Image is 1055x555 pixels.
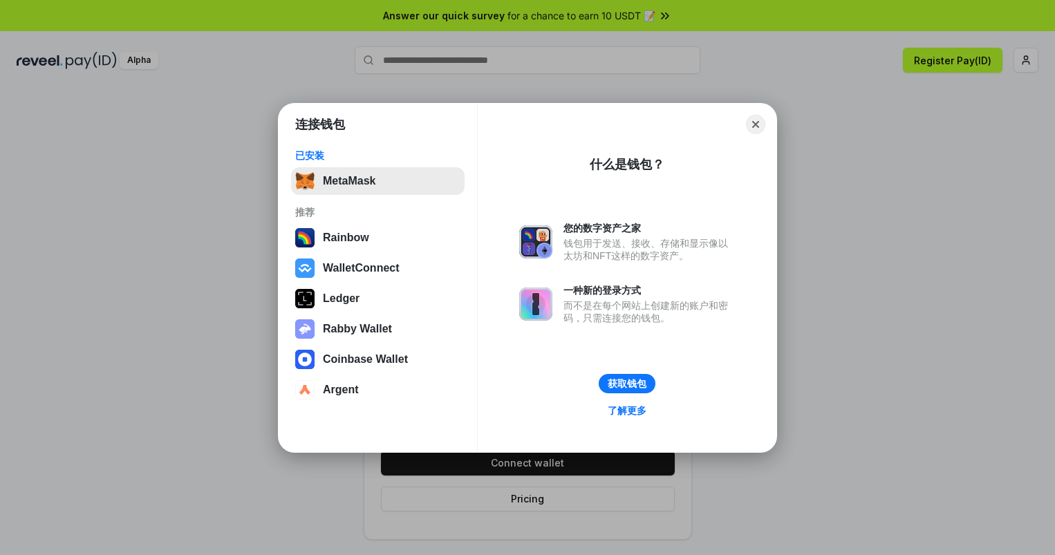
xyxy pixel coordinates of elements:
img: svg+xml,%3Csvg%20width%3D%2228%22%20height%3D%2228%22%20viewBox%3D%220%200%2028%2028%22%20fill%3D... [295,380,315,399]
div: Rabby Wallet [323,323,392,335]
div: 获取钱包 [608,377,646,390]
img: svg+xml,%3Csvg%20fill%3D%22none%22%20height%3D%2233%22%20viewBox%3D%220%200%2035%2033%22%20width%... [295,171,315,191]
img: svg+xml,%3Csvg%20xmlns%3D%22http%3A%2F%2Fwww.w3.org%2F2000%2Fsvg%22%20fill%3D%22none%22%20viewBox... [295,319,315,339]
h1: 连接钱包 [295,116,345,133]
div: 了解更多 [608,404,646,417]
div: MetaMask [323,175,375,187]
button: Argent [291,376,465,404]
button: WalletConnect [291,254,465,282]
img: svg+xml,%3Csvg%20width%3D%2228%22%20height%3D%2228%22%20viewBox%3D%220%200%2028%2028%22%20fill%3D... [295,258,315,278]
div: 您的数字资产之家 [563,222,735,234]
button: 获取钱包 [599,374,655,393]
img: svg+xml,%3Csvg%20width%3D%2228%22%20height%3D%2228%22%20viewBox%3D%220%200%2028%2028%22%20fill%3D... [295,350,315,369]
div: Rainbow [323,232,369,244]
div: WalletConnect [323,262,400,274]
div: 什么是钱包？ [590,156,664,173]
div: 一种新的登录方式 [563,284,735,297]
button: Close [746,115,765,134]
img: svg+xml,%3Csvg%20xmlns%3D%22http%3A%2F%2Fwww.w3.org%2F2000%2Fsvg%22%20fill%3D%22none%22%20viewBox... [519,225,552,258]
div: 而不是在每个网站上创建新的账户和密码，只需连接您的钱包。 [563,299,735,324]
div: 钱包用于发送、接收、存储和显示像以太坊和NFT这样的数字资产。 [563,237,735,262]
a: 了解更多 [599,402,655,420]
button: Coinbase Wallet [291,346,465,373]
img: svg+xml,%3Csvg%20xmlns%3D%22http%3A%2F%2Fwww.w3.org%2F2000%2Fsvg%22%20fill%3D%22none%22%20viewBox... [519,288,552,321]
div: 推荐 [295,206,460,218]
button: MetaMask [291,167,465,195]
div: 已安装 [295,149,460,162]
img: svg+xml,%3Csvg%20xmlns%3D%22http%3A%2F%2Fwww.w3.org%2F2000%2Fsvg%22%20width%3D%2228%22%20height%3... [295,289,315,308]
button: Rainbow [291,224,465,252]
div: Coinbase Wallet [323,353,408,366]
img: svg+xml,%3Csvg%20width%3D%22120%22%20height%3D%22120%22%20viewBox%3D%220%200%20120%20120%22%20fil... [295,228,315,247]
div: Argent [323,384,359,396]
div: Ledger [323,292,360,305]
button: Rabby Wallet [291,315,465,343]
button: Ledger [291,285,465,312]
